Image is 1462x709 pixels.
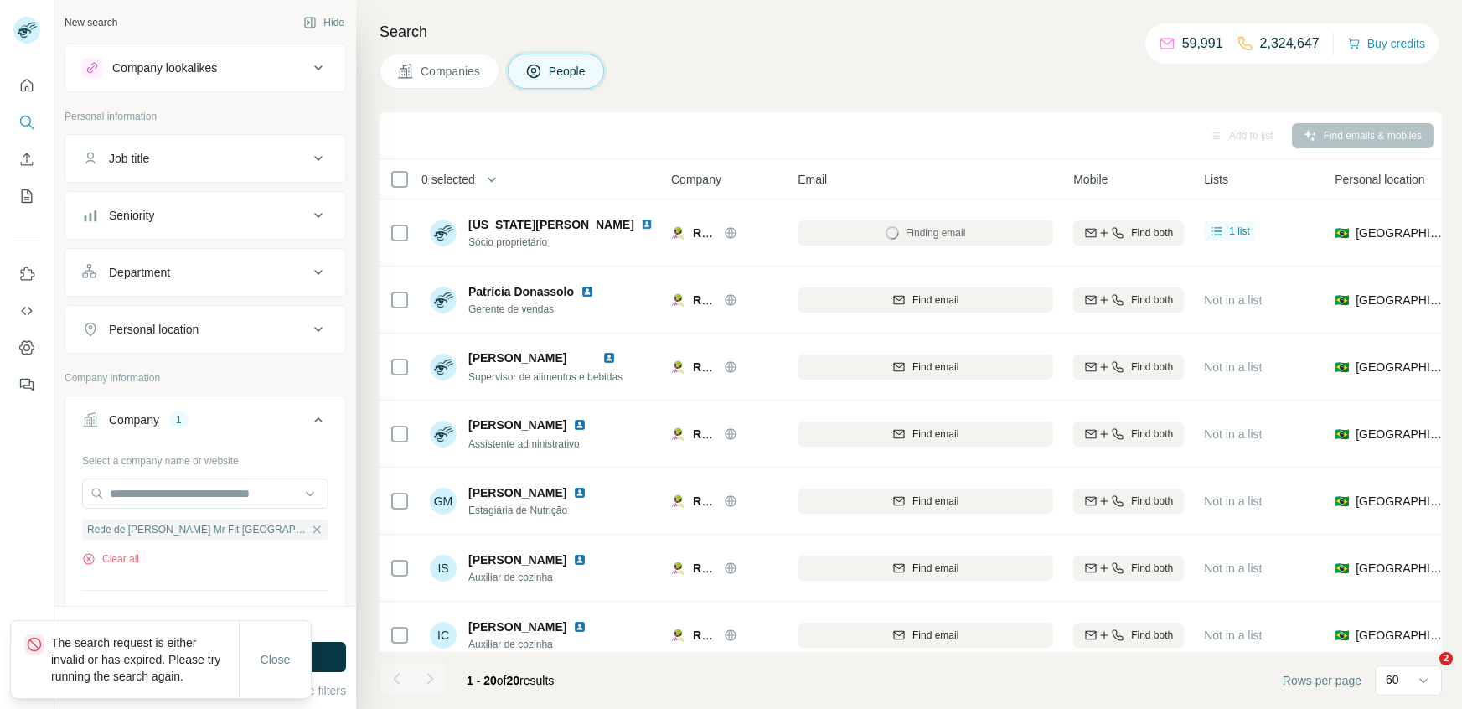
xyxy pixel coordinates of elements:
[912,360,958,375] span: Find email
[430,354,457,380] img: Avatar
[912,427,958,442] span: Find email
[1386,671,1399,688] p: 60
[1356,560,1445,577] span: [GEOGRAPHIC_DATA]
[1335,493,1349,510] span: 🇧🇷
[671,427,685,441] img: Logo of Rede de Franquias Mr Fit Brasil
[549,63,587,80] span: People
[693,494,1004,508] span: Rede de [PERSON_NAME] Mr Fit [GEOGRAPHIC_DATA]
[1347,32,1425,55] button: Buy credits
[13,259,40,289] button: Use Surfe on LinkedIn
[65,400,345,447] button: Company1
[13,17,40,44] img: Avatar
[1204,427,1262,441] span: Not in a list
[109,264,170,281] div: Department
[1131,427,1173,442] span: Find both
[1335,225,1349,241] span: 🇧🇷
[468,484,566,501] span: [PERSON_NAME]
[1356,426,1445,442] span: [GEOGRAPHIC_DATA]
[1204,360,1262,374] span: Not in a list
[1405,652,1445,692] iframe: Intercom live chat
[798,422,1053,447] button: Find email
[1131,292,1173,308] span: Find both
[1335,359,1349,375] span: 🇧🇷
[1439,652,1453,665] span: 2
[249,644,302,675] button: Close
[693,427,1004,441] span: Rede de [PERSON_NAME] Mr Fit [GEOGRAPHIC_DATA]
[430,220,457,246] img: Avatar
[581,285,594,298] img: LinkedIn logo
[169,412,189,427] div: 1
[912,561,958,576] span: Find email
[1335,171,1424,188] span: Personal location
[1335,426,1349,442] span: 🇧🇷
[1131,628,1173,643] span: Find both
[1356,292,1445,308] span: [GEOGRAPHIC_DATA]
[421,63,482,80] span: Companies
[573,553,586,567] img: LinkedIn logo
[1356,359,1445,375] span: [GEOGRAPHIC_DATA]
[109,207,154,224] div: Seniority
[798,623,1053,648] button: Find email
[1204,171,1228,188] span: Lists
[1356,627,1445,644] span: [GEOGRAPHIC_DATA]
[573,486,586,499] img: LinkedIn logo
[1131,494,1173,509] span: Find both
[573,418,586,432] img: LinkedIn logo
[261,651,291,668] span: Close
[798,556,1053,581] button: Find email
[109,150,149,167] div: Job title
[1335,560,1349,577] span: 🇧🇷
[421,171,475,188] span: 0 selected
[468,438,580,450] span: Assistente administrativo
[430,488,457,515] div: GM
[602,351,616,365] img: LinkedIn logo
[497,674,507,687] span: of
[1073,556,1184,581] button: Find both
[135,617,275,632] div: 10000 search results remaining
[1073,354,1184,380] button: Find both
[13,370,40,400] button: Feedback
[65,138,345,179] button: Job title
[1283,672,1361,689] span: Rows per page
[693,360,1004,374] span: Rede de [PERSON_NAME] Mr Fit [GEOGRAPHIC_DATA]
[13,70,40,101] button: Quick start
[65,195,345,235] button: Seniority
[693,629,1004,642] span: Rede de [PERSON_NAME] Mr Fit [GEOGRAPHIC_DATA]
[1335,292,1349,308] span: 🇧🇷
[468,503,593,518] span: Estagiária de Nutrição
[1335,627,1349,644] span: 🇧🇷
[468,216,634,233] span: [US_STATE][PERSON_NAME]
[1073,422,1184,447] button: Find both
[380,20,1442,44] h4: Search
[13,107,40,137] button: Search
[1131,561,1173,576] span: Find both
[109,321,199,338] div: Personal location
[468,570,593,585] span: Auxiliar de cozinha
[1073,171,1108,188] span: Mobile
[1131,360,1173,375] span: Find both
[1073,220,1184,246] button: Find both
[87,522,307,537] span: Rede de [PERSON_NAME] Mr Fit [GEOGRAPHIC_DATA]
[1356,493,1445,510] span: [GEOGRAPHIC_DATA]
[109,411,159,428] div: Company
[1073,287,1184,313] button: Find both
[292,10,356,35] button: Hide
[430,622,457,649] div: IC
[912,628,958,643] span: Find email
[1073,489,1184,514] button: Find both
[693,226,1004,240] span: Rede de [PERSON_NAME] Mr Fit [GEOGRAPHIC_DATA]
[798,171,827,188] span: Email
[641,218,653,231] img: LinkedIn logo
[82,551,139,567] button: Clear all
[1182,34,1223,54] p: 59,991
[65,48,345,88] button: Company lookalikes
[1260,34,1320,54] p: 2,324,647
[468,417,566,433] span: [PERSON_NAME]
[65,309,345,349] button: Personal location
[671,494,685,508] img: Logo of Rede de Franquias Mr Fit Brasil
[1356,225,1445,241] span: [GEOGRAPHIC_DATA]
[1073,623,1184,648] button: Find both
[13,333,40,363] button: Dashboard
[65,109,346,124] p: Personal information
[13,296,40,326] button: Use Surfe API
